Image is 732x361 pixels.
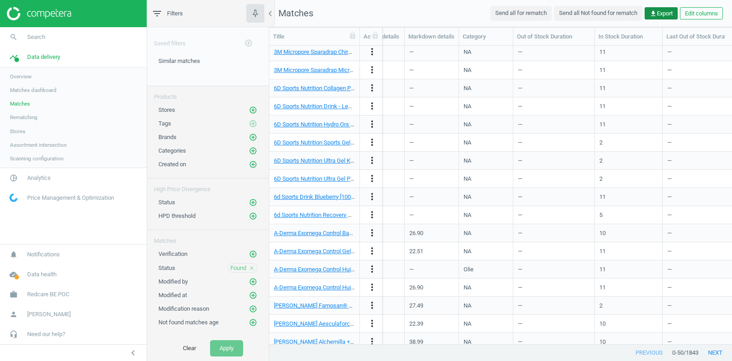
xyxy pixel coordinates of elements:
[27,250,60,259] span: Notifications
[249,304,258,313] button: add_circle_outline
[464,84,471,92] div: NA
[367,46,378,58] button: more_vert
[367,227,378,239] button: more_vert
[249,212,257,220] i: add_circle_outline
[158,58,200,64] span: Similar matches
[5,48,22,66] i: timeline
[367,191,378,203] button: more_vert
[599,157,603,165] div: 2
[27,174,51,182] span: Analytics
[554,6,642,20] button: Send all Not found for rematch
[152,8,163,19] i: filter_list
[599,66,606,74] div: 11
[274,103,395,110] a: 6D Sports Nutrition Drink - Lemon Lime [1000 g]
[355,207,400,223] div: —
[230,264,246,272] span: Found
[518,279,590,295] div: —
[367,300,378,312] button: more_vert
[518,80,590,96] div: —
[409,338,423,346] div: 38.99
[464,120,471,129] div: NA
[158,250,187,257] span: Verification
[464,211,471,219] div: NA
[464,48,471,56] div: NA
[158,134,177,140] span: Brands
[5,266,22,283] i: cloud_done
[626,345,672,361] button: previous
[147,86,269,101] div: Products
[274,67,450,73] a: 3M Micropore Sparadrap Microporeux 2,5 cm x 9,14 m 1530-1/D [1 St]
[409,171,454,187] div: —
[367,300,378,311] i: more_vert
[274,338,412,345] a: [PERSON_NAME] Alchemilla + [MEDICAL_DATA] [90 St]
[10,100,30,107] span: Matches
[249,250,258,259] button: add_circle_outline
[409,302,423,310] div: 27.49
[249,277,258,286] button: add_circle_outline
[367,137,378,149] button: more_vert
[518,261,590,277] div: —
[367,209,378,221] button: more_vert
[409,284,423,292] div: 26.90
[355,98,400,114] div: —
[249,212,258,221] button: add_circle_outline
[598,33,659,41] div: In Stock Duration
[147,230,269,245] div: Matches
[249,133,257,141] i: add_circle_outline
[10,87,57,94] span: Matches dashboard
[367,155,378,167] button: more_vert
[249,265,255,271] i: close
[599,211,603,219] div: 5
[367,64,378,76] button: more_vert
[158,278,188,285] span: Modified by
[367,336,378,347] i: more_vert
[599,284,606,292] div: 11
[367,318,378,330] button: more_vert
[367,137,378,148] i: more_vert
[249,198,257,207] i: add_circle_outline
[464,193,471,201] div: NA
[409,80,454,96] div: —
[239,34,258,53] button: add_circle_outline
[27,310,71,318] span: [PERSON_NAME]
[367,173,378,185] button: more_vert
[599,193,606,201] div: 11
[367,82,378,93] i: more_vert
[249,120,257,128] i: add_circle_outline
[464,320,471,328] div: NA
[274,302,443,309] a: [PERSON_NAME] Famosan® Ménopause Maintien du Poids [60 St]
[408,33,455,41] div: Markdown details
[355,44,400,60] div: —
[355,153,400,168] div: —
[464,265,474,274] div: Olie
[269,46,732,345] div: grid
[463,33,509,41] div: Category
[684,349,699,357] span: / 1843
[490,6,552,20] button: Send all for rematch
[367,264,378,275] button: more_vert
[518,116,590,132] div: —
[249,250,257,258] i: add_circle_outline
[464,139,471,147] div: NA
[464,102,471,111] div: NA
[518,207,590,223] div: —
[274,248,550,255] a: A-Derma Exomega Control Gel Lavant Emollient 2 en 1 anti-grattage | Peau sèche tendance atopique ...
[518,298,590,313] div: —
[518,62,590,78] div: —
[10,155,63,162] span: Scanning configuration
[409,135,454,150] div: —
[158,161,186,168] span: Created on
[367,245,378,257] button: more_vert
[409,261,454,277] div: —
[355,171,400,187] div: —
[5,286,22,303] i: work
[249,146,258,155] button: add_circle_outline
[249,160,258,169] button: add_circle_outline
[158,199,175,206] span: Status
[464,66,471,74] div: NA
[274,85,388,91] a: 6D Sports Nutrition Collagen Peptan® [300 g]
[367,245,378,256] i: more_vert
[244,39,253,47] i: add_circle_outline
[367,119,378,130] i: more_vert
